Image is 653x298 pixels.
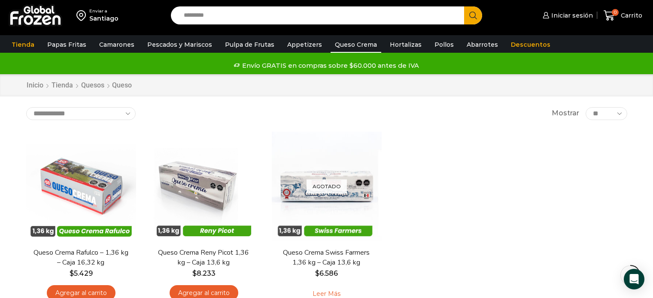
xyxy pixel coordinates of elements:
[192,269,197,277] span: $
[143,36,216,53] a: Pescados y Mariscos
[307,179,347,193] p: Agotado
[277,248,376,268] a: Queso Crema Swiss Farmers 1,36 kg – Caja 13,6 kg
[26,107,136,120] select: Pedido de la tienda
[549,11,593,20] span: Iniciar sesión
[624,269,644,289] div: Open Intercom Messenger
[331,36,381,53] a: Queso Crema
[70,269,93,277] bdi: 5.429
[430,36,458,53] a: Pollos
[154,248,253,268] a: Queso Crema Reny Picot 1,36 kg – Caja 13,6 kg
[95,36,139,53] a: Camarones
[89,8,118,14] div: Enviar a
[7,36,39,53] a: Tienda
[541,7,593,24] a: Iniciar sesión
[462,36,502,53] a: Abarrotes
[81,81,105,90] a: Quesos
[464,6,482,24] button: Search button
[552,108,579,118] span: Mostrar
[386,36,426,53] a: Hortalizas
[51,81,73,90] a: Tienda
[315,269,319,277] span: $
[283,36,326,53] a: Appetizers
[43,36,91,53] a: Papas Fritas
[26,81,132,90] nav: Breadcrumb
[221,36,279,53] a: Pulpa de Frutas
[315,269,338,277] bdi: 6.586
[612,9,619,16] span: 0
[26,81,44,90] a: Inicio
[619,11,642,20] span: Carrito
[89,14,118,23] div: Santiago
[192,269,216,277] bdi: 8.233
[31,248,130,268] a: Queso Crema Rafulco – 1,36 kg – Caja 16,32 kg
[601,6,644,26] a: 0 Carrito
[70,269,74,277] span: $
[507,36,555,53] a: Descuentos
[76,8,89,23] img: address-field-icon.svg
[112,81,132,89] h1: Queso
